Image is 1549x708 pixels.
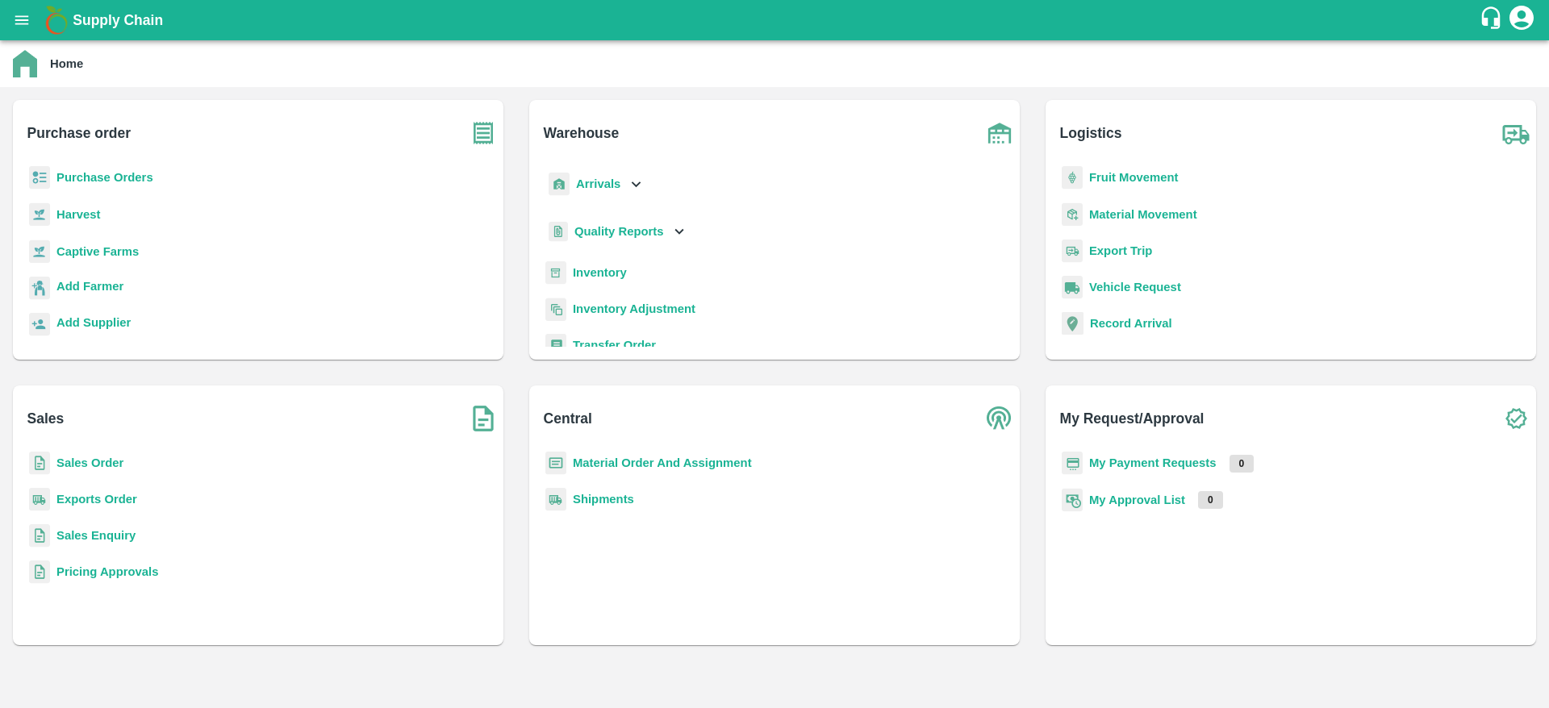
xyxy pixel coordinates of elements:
[1062,166,1083,189] img: fruit
[27,407,65,430] b: Sales
[1062,239,1083,263] img: delivery
[56,171,153,184] a: Purchase Orders
[549,222,568,242] img: qualityReport
[56,208,100,221] a: Harvest
[1479,6,1507,35] div: customer-support
[545,488,566,511] img: shipments
[29,202,50,227] img: harvest
[1089,494,1185,506] a: My Approval List
[545,452,566,475] img: centralMaterial
[29,277,50,300] img: farmer
[29,313,50,336] img: supplier
[56,565,158,578] a: Pricing Approvals
[545,215,688,248] div: Quality Reports
[1060,407,1205,430] b: My Request/Approval
[1062,276,1083,299] img: vehicle
[549,173,570,196] img: whArrival
[29,239,50,264] img: harvest
[1496,398,1536,439] img: check
[544,407,592,430] b: Central
[573,266,627,279] a: Inventory
[29,166,50,189] img: reciept
[56,456,123,469] a: Sales Order
[1062,312,1083,335] img: recordArrival
[27,122,131,144] b: Purchase order
[1062,202,1083,227] img: material
[56,280,123,293] b: Add Farmer
[544,122,620,144] b: Warehouse
[1089,208,1197,221] a: Material Movement
[545,166,645,202] div: Arrivals
[573,339,656,352] a: Transfer Order
[574,225,664,238] b: Quality Reports
[1496,113,1536,153] img: truck
[3,2,40,39] button: open drawer
[463,113,503,153] img: purchase
[979,398,1020,439] img: central
[73,9,1479,31] a: Supply Chain
[29,524,50,548] img: sales
[29,488,50,511] img: shipments
[56,529,136,542] a: Sales Enquiry
[573,302,695,315] a: Inventory Adjustment
[1090,317,1172,330] a: Record Arrival
[1089,456,1217,469] a: My Payment Requests
[1230,455,1255,473] p: 0
[545,298,566,321] img: inventory
[56,316,131,329] b: Add Supplier
[56,493,137,506] a: Exports Order
[50,57,83,70] b: Home
[545,334,566,357] img: whTransfer
[1060,122,1122,144] b: Logistics
[73,12,163,28] b: Supply Chain
[40,4,73,36] img: logo
[56,314,131,335] a: Add Supplier
[1507,3,1536,37] div: account of current user
[1062,488,1083,512] img: approval
[1062,452,1083,475] img: payment
[29,452,50,475] img: sales
[576,177,620,190] b: Arrivals
[545,261,566,285] img: whInventory
[29,560,50,584] img: sales
[979,113,1020,153] img: warehouse
[1089,244,1152,257] a: Export Trip
[13,50,37,77] img: home
[573,493,634,506] a: Shipments
[56,277,123,299] a: Add Farmer
[463,398,503,439] img: soSales
[1198,491,1223,509] p: 0
[1089,171,1179,184] a: Fruit Movement
[1089,281,1181,294] a: Vehicle Request
[56,245,139,258] a: Captive Farms
[573,456,752,469] a: Material Order And Assignment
